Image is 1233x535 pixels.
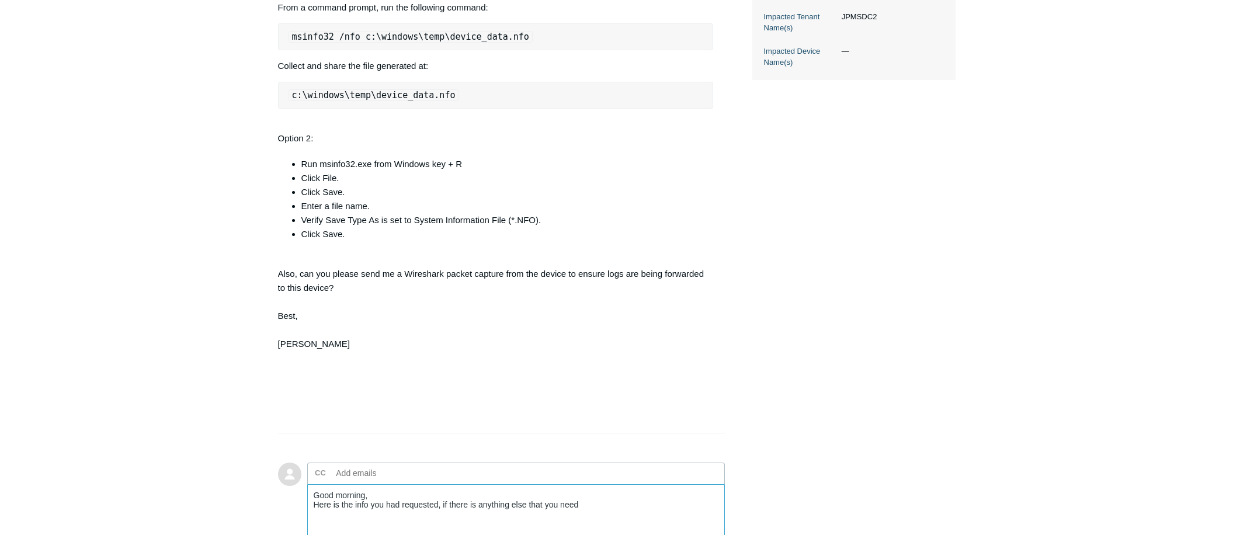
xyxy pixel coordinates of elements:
[315,464,326,482] label: CC
[332,464,457,482] input: Add emails
[301,157,714,171] li: Run msinfo32.exe from Windows key + R
[301,227,714,241] li: Click Save.
[836,11,944,23] dd: JPMSDC2
[764,11,836,34] dt: Impacted Tenant Name(s)
[836,46,944,57] dd: —
[301,199,714,213] li: Enter a file name.
[764,46,836,68] dt: Impacted Device Name(s)
[301,171,714,185] li: Click File.
[289,89,459,101] code: c:\windows\temp\device_data.nfo
[289,31,533,43] code: msinfo32 /nfo c:\windows\temp\device_data.nfo
[301,185,714,199] li: Click Save.
[301,213,714,227] li: Verify Save Type As is set to System Information File (*.NFO).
